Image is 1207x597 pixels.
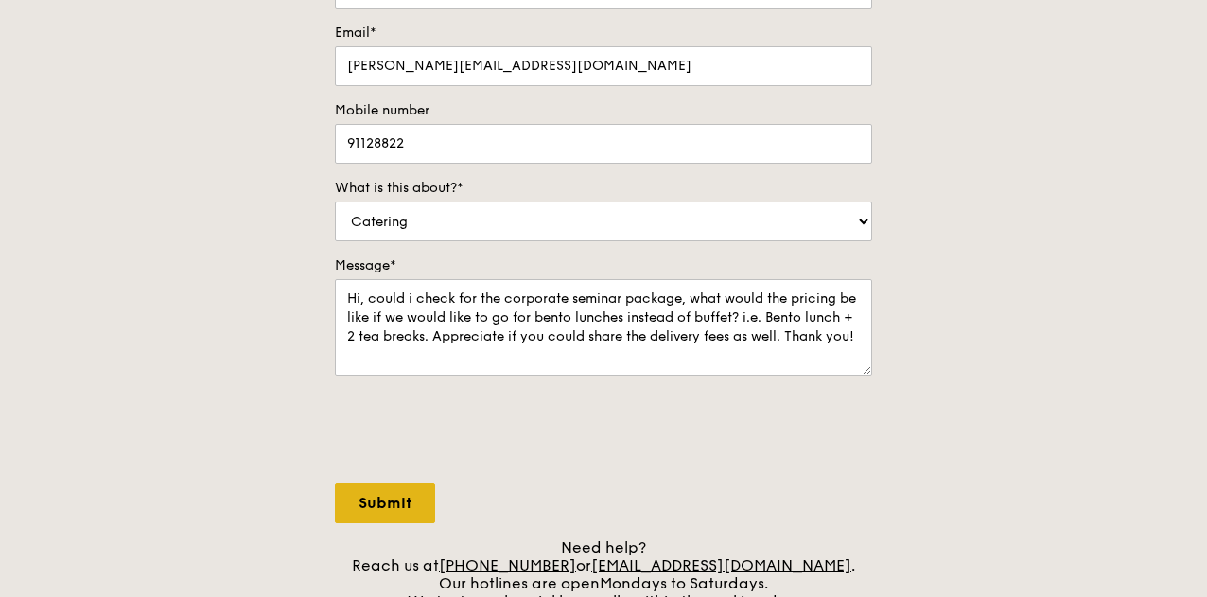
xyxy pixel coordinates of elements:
iframe: reCAPTCHA [335,395,622,468]
input: Submit [335,483,435,523]
label: Message* [335,256,872,275]
label: Email* [335,24,872,43]
a: [EMAIL_ADDRESS][DOMAIN_NAME] [591,556,851,574]
span: Mondays to Saturdays. [600,574,768,592]
label: What is this about?* [335,179,872,198]
label: Mobile number [335,101,872,120]
a: [PHONE_NUMBER] [439,556,576,574]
